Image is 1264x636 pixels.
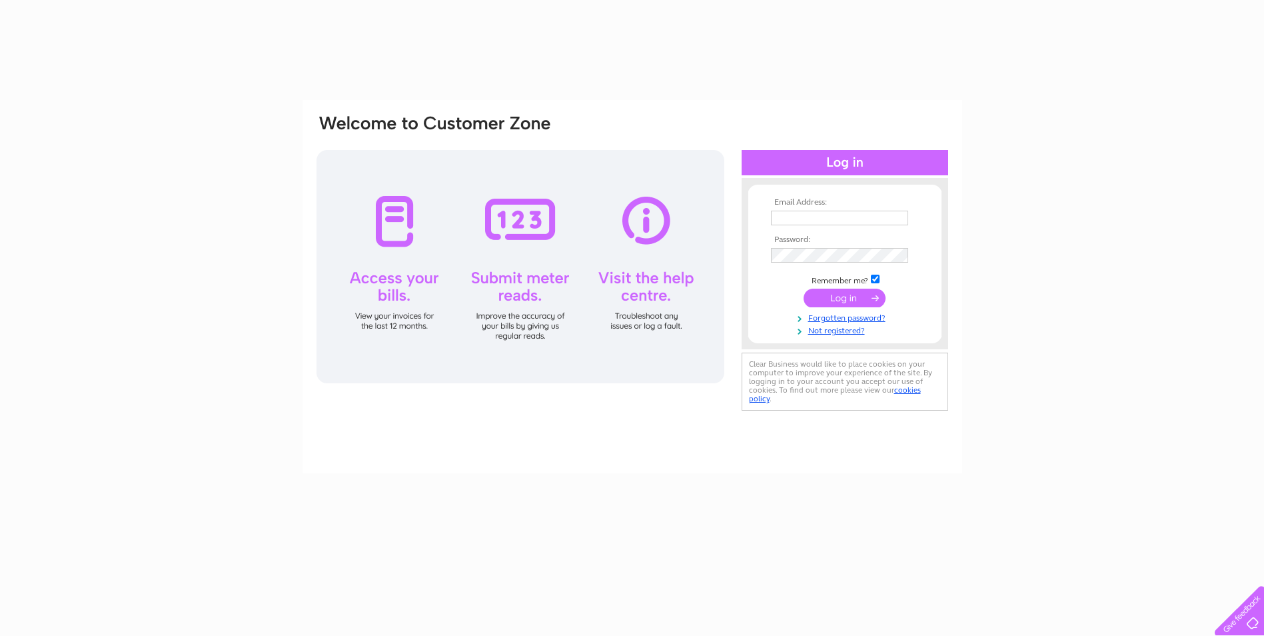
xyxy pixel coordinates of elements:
[742,353,948,411] div: Clear Business would like to place cookies on your computer to improve your experience of the sit...
[768,235,922,245] th: Password:
[804,289,886,307] input: Submit
[768,273,922,286] td: Remember me?
[771,311,922,323] a: Forgotten password?
[771,323,922,336] a: Not registered?
[749,385,921,403] a: cookies policy
[768,198,922,207] th: Email Address:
